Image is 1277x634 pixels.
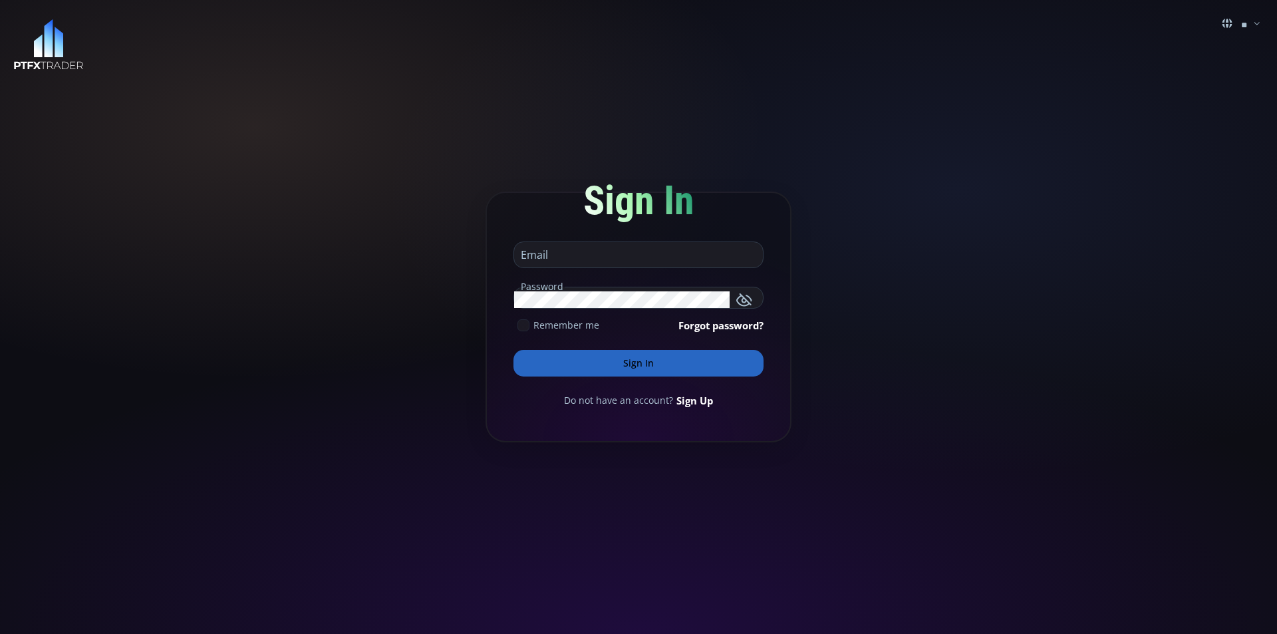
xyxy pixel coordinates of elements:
span: Remember me [533,318,599,332]
img: LOGO [13,19,84,71]
button: Sign In [513,350,764,377]
span: Sign In [583,177,694,224]
div: Do not have an account? [513,393,764,408]
a: Sign Up [676,393,713,408]
a: Forgot password? [678,318,764,333]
